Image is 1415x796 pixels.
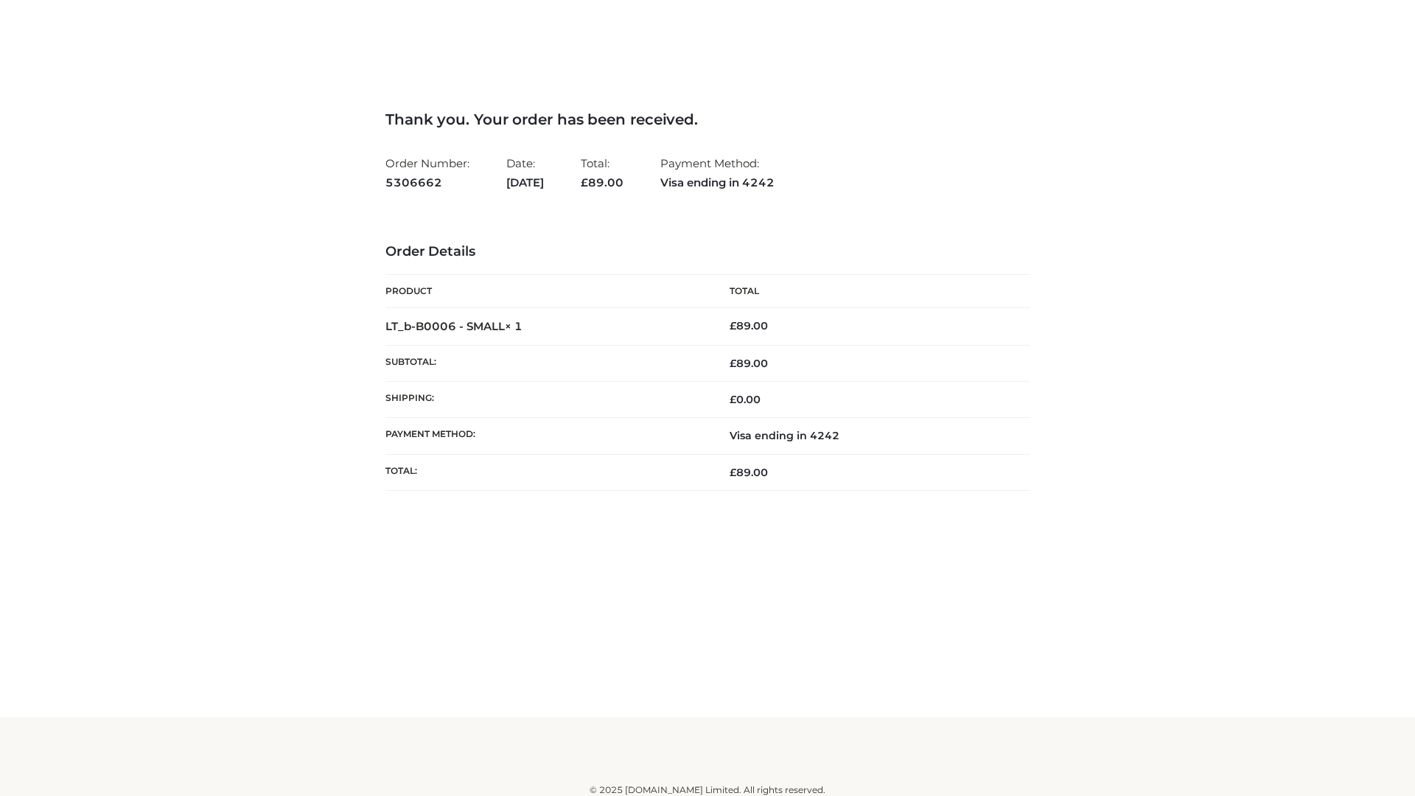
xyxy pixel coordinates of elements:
span: 89.00 [730,466,768,479]
h3: Thank you. Your order has been received. [385,111,1030,128]
strong: × 1 [505,319,523,333]
li: Payment Method: [660,150,775,195]
strong: 5306662 [385,173,469,192]
bdi: 0.00 [730,393,761,406]
span: £ [730,319,736,332]
span: 89.00 [581,175,623,189]
th: Total [707,275,1030,308]
th: Subtotal: [385,345,707,381]
strong: Visa ending in 4242 [660,173,775,192]
span: 89.00 [730,357,768,370]
h3: Order Details [385,244,1030,260]
span: £ [730,466,736,479]
th: Total: [385,454,707,490]
li: Order Number: [385,150,469,195]
strong: [DATE] [506,173,544,192]
td: Visa ending in 4242 [707,418,1030,454]
span: £ [581,175,588,189]
span: £ [730,357,736,370]
bdi: 89.00 [730,319,768,332]
strong: LT_b-B0006 - SMALL [385,319,523,333]
th: Product [385,275,707,308]
li: Total: [581,150,623,195]
li: Date: [506,150,544,195]
th: Payment method: [385,418,707,454]
th: Shipping: [385,382,707,418]
span: £ [730,393,736,406]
